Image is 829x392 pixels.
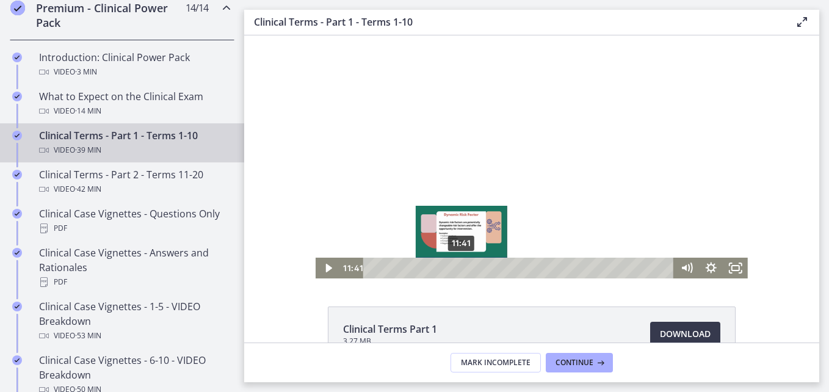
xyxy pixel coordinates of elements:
iframe: Video Lesson [244,35,819,278]
div: Clinical Terms - Part 2 - Terms 11-20 [39,167,230,197]
i: Completed [12,355,22,365]
div: Video [39,182,230,197]
span: Continue [556,358,593,368]
i: Completed [12,170,22,180]
i: Completed [12,53,22,62]
span: · 3 min [75,65,97,79]
div: PDF [39,221,230,236]
i: Completed [12,248,22,258]
span: · 42 min [75,182,101,197]
button: Mute [430,222,455,243]
h2: Premium - Clinical Power Pack [36,1,185,30]
div: What to Expect on the Clinical Exam [39,89,230,118]
div: Video [39,65,230,79]
span: Mark Incomplete [461,358,530,368]
span: · 14 min [75,104,101,118]
h3: Clinical Terms - Part 1 - Terms 1-10 [254,15,775,29]
button: Continue [546,353,613,372]
span: Download [660,327,711,341]
button: Mark Incomplete [451,353,541,372]
i: Completed [12,92,22,101]
div: PDF [39,275,230,289]
i: Completed [12,131,22,140]
i: Completed [12,302,22,311]
i: Completed [10,1,25,15]
button: Show settings menu [455,222,479,243]
div: Video [39,143,230,158]
div: Video [39,328,230,343]
div: Clinical Terms - Part 1 - Terms 1-10 [39,128,230,158]
div: Clinical Case Vignettes - Answers and Rationales [39,245,230,289]
div: Clinical Case Vignettes - Questions Only [39,206,230,236]
div: Introduction: Clinical Power Pack [39,50,230,79]
div: Video [39,104,230,118]
span: 14 / 14 [186,1,208,15]
i: Completed [12,209,22,219]
span: · 39 min [75,143,101,158]
button: Fullscreen [479,222,504,243]
div: Clinical Case Vignettes - 1-5 - VIDEO Breakdown [39,299,230,343]
a: Download [650,322,720,346]
span: 3.27 MB [343,336,437,346]
span: Clinical Terms Part 1 [343,322,437,336]
span: · 53 min [75,328,101,343]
